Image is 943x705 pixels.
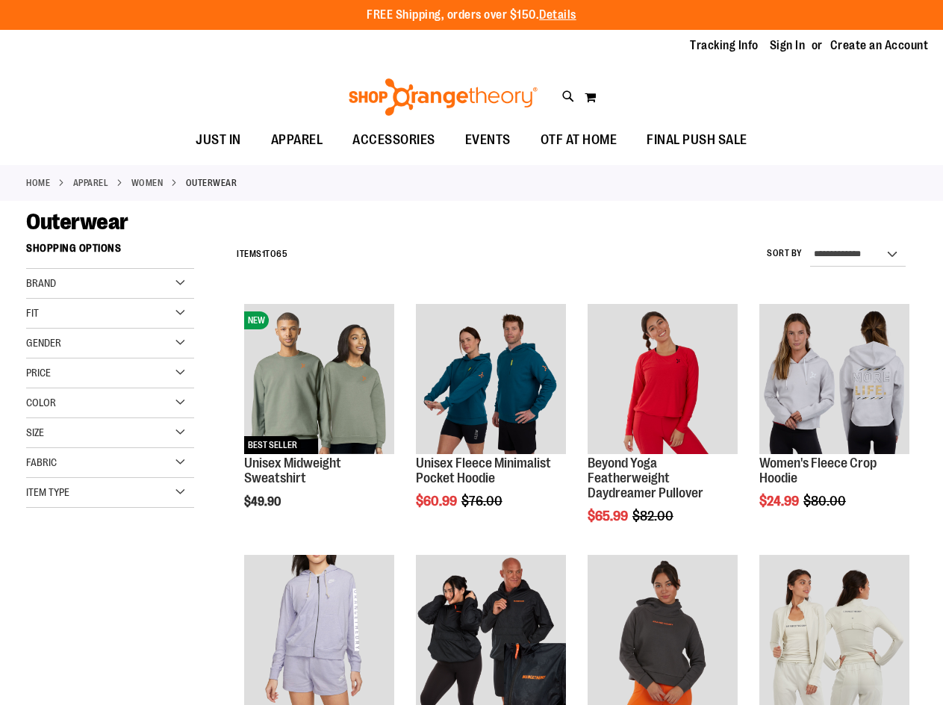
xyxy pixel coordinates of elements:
a: FINAL PUSH SALE [632,123,762,158]
label: Sort By [767,247,803,260]
div: product [408,296,573,547]
span: Gender [26,337,61,349]
img: Product image for Womens Fleece Crop Hoodie [759,304,909,454]
span: FINAL PUSH SALE [647,123,747,157]
a: Details [539,8,576,22]
span: $65.99 [588,509,630,524]
img: Unisex Fleece Minimalist Pocket Hoodie [416,304,566,454]
span: Fabric [26,456,57,468]
span: 1 [262,249,266,259]
span: $76.00 [461,494,505,509]
span: $49.90 [244,495,283,509]
img: Shop Orangetheory [346,78,540,116]
span: EVENTS [465,123,511,157]
strong: Outerwear [186,176,237,190]
a: Women's Fleece Crop Hoodie [759,456,877,485]
img: Product image for Nike Gym Vintage Easy Full Zip Hoodie [244,555,394,705]
a: Unisex Fleece Minimalist Pocket Hoodie [416,304,566,456]
p: FREE Shipping, orders over $150. [367,7,576,24]
a: OTF AT HOME [526,123,632,158]
div: product [237,296,402,547]
a: Unisex Midweight Sweatshirt [244,456,341,485]
a: Unisex Midweight SweatshirtNEWBEST SELLER [244,304,394,456]
span: OTF AT HOME [541,123,617,157]
span: $80.00 [803,494,848,509]
a: ACCESSORIES [337,123,450,158]
span: Size [26,426,44,438]
div: product [752,296,917,547]
span: $60.99 [416,494,459,509]
span: 65 [276,249,287,259]
img: Unisex Midweight Sweatshirt [244,304,394,454]
span: Outerwear [26,209,128,235]
a: JUST IN [181,123,256,158]
img: Product image for Beyond Yoga Featherweight Daydreamer Pullover [588,304,738,454]
span: ACCESSORIES [352,123,435,157]
strong: Shopping Options [26,235,194,269]
span: NEW [244,311,269,329]
span: BEST SELLER [244,436,301,454]
h2: Items to [237,243,287,266]
span: Brand [26,277,56,289]
span: JUST IN [196,123,241,157]
span: $82.00 [632,509,676,524]
span: Color [26,397,56,409]
img: Product image for lululemon Define Jacket Cropped [759,555,909,705]
a: Product image for Womens Fleece Crop Hoodie [759,304,909,456]
a: Home [26,176,50,190]
div: product [580,296,745,561]
img: Product image for Mock Funnel Neck Performance Fleece Hoodie [588,555,738,705]
span: Item Type [26,486,69,498]
a: Product image for Beyond Yoga Featherweight Daydreamer Pullover [588,304,738,456]
a: APPAREL [256,123,338,157]
span: Fit [26,307,39,319]
a: APPAREL [73,176,109,190]
span: $24.99 [759,494,801,509]
a: Create an Account [830,37,929,54]
a: EVENTS [450,123,526,158]
span: APPAREL [271,123,323,157]
img: Product image for Unisex Camo Anorak [416,555,566,705]
a: Beyond Yoga Featherweight Daydreamer Pullover [588,456,703,500]
a: Sign In [770,37,806,54]
a: WOMEN [131,176,164,190]
a: Unisex Fleece Minimalist Pocket Hoodie [416,456,551,485]
span: Price [26,367,51,379]
a: Tracking Info [690,37,759,54]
